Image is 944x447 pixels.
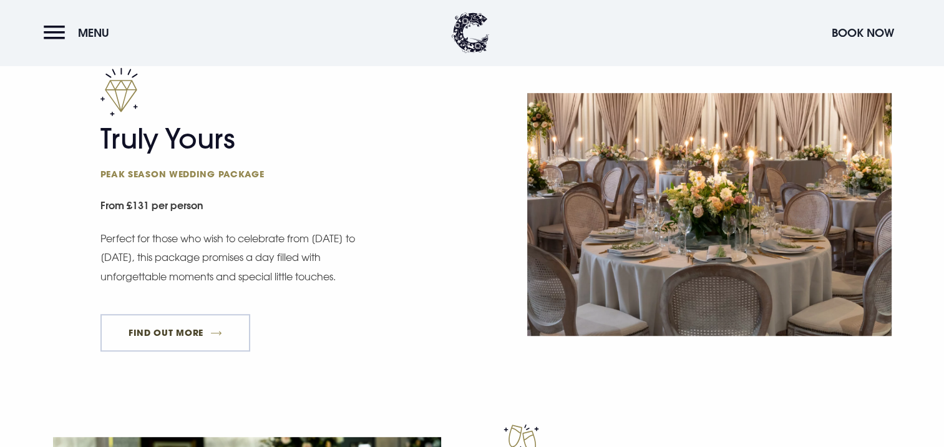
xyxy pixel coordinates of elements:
[100,193,465,221] small: From £131 per person
[78,26,109,40] span: Menu
[452,12,489,53] img: Clandeboye Lodge
[100,314,251,351] a: FIND OUT MORE
[100,122,344,180] h2: Truly Yours
[44,19,115,46] button: Menu
[527,93,892,336] img: Wedding reception at a Wedding Venue Northern Ireland
[100,168,344,180] span: Peak season wedding package
[825,19,900,46] button: Book Now
[100,67,138,116] img: Diamond value icon
[100,229,356,286] p: Perfect for those who wish to celebrate from [DATE] to [DATE], this package promises a day filled...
